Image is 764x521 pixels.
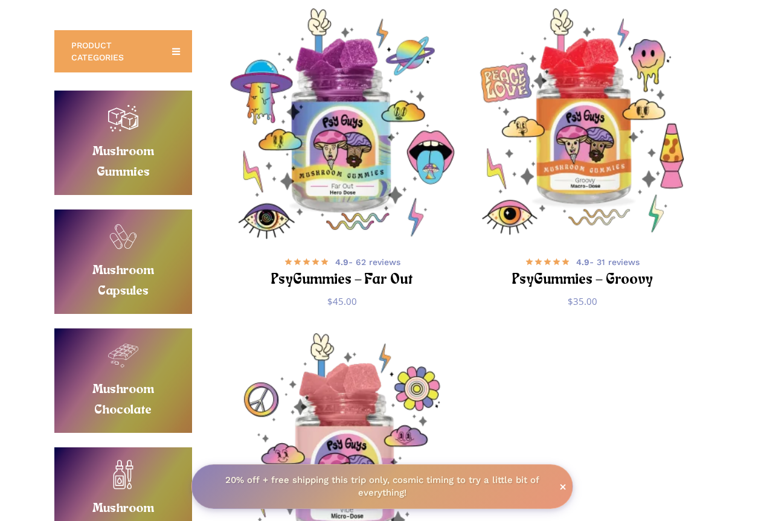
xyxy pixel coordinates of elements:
[482,269,682,292] h2: PsyGummies – Groovy
[225,475,539,498] strong: 20% off + free shipping this trip only, cosmic timing to try a little bit of everything!
[335,256,400,268] span: - 62 reviews
[242,269,443,292] h2: PsyGummies – Far Out
[467,8,698,239] img: Psychedelic mushroom gummies jar with colorful designs.
[227,8,458,239] img: Psychedelic mushroom gummies in a colorful jar.
[467,8,698,239] a: PsyGummies - Groovy
[559,481,567,493] span: ×
[327,295,357,307] bdi: 45.00
[54,30,192,72] a: PRODUCT CATEGORIES
[227,8,458,239] a: PsyGummies - Far Out
[327,295,333,307] span: $
[568,295,573,307] span: $
[335,257,348,267] b: 4.9
[71,39,158,63] span: PRODUCT CATEGORIES
[568,295,597,307] bdi: 35.00
[576,256,640,268] span: - 31 reviews
[576,257,589,267] b: 4.9
[242,254,443,286] a: 4.9- 62 reviews PsyGummies – Far Out
[482,254,682,286] a: 4.9- 31 reviews PsyGummies – Groovy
